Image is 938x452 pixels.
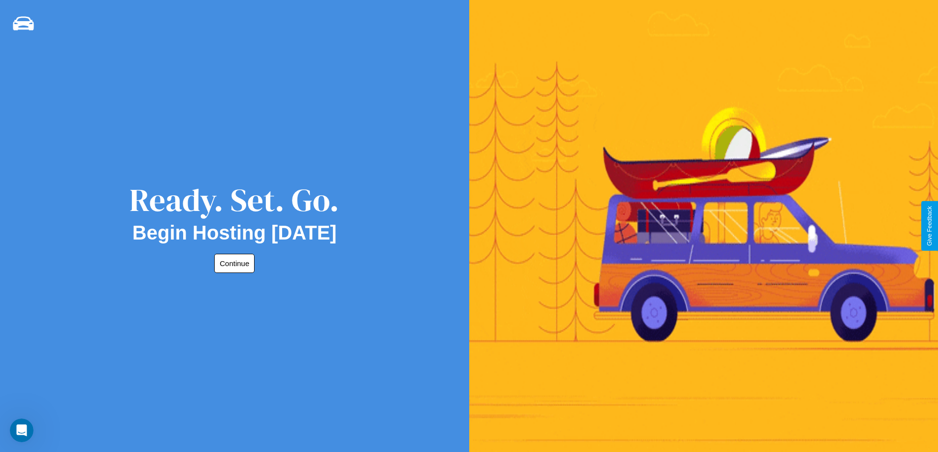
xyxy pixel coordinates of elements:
div: Give Feedback [926,206,933,246]
div: Ready. Set. Go. [129,178,339,222]
iframe: Intercom live chat [10,419,33,442]
button: Continue [214,254,255,273]
h2: Begin Hosting [DATE] [132,222,337,244]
